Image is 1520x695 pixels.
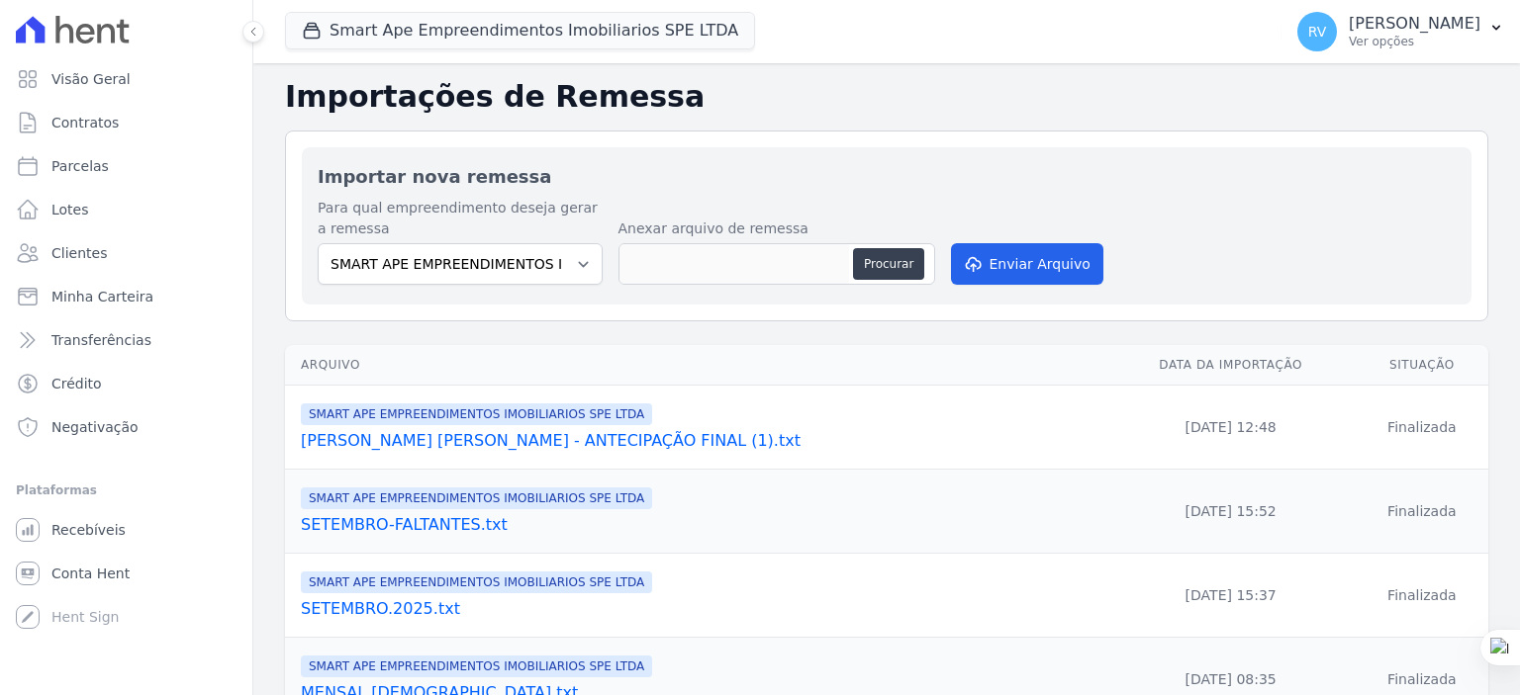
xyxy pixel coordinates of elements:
th: Situação [1356,345,1488,386]
span: Negativação [51,417,139,437]
span: Clientes [51,243,107,263]
label: Para qual empreendimento deseja gerar a remessa [318,198,603,239]
a: Visão Geral [8,59,244,99]
a: Minha Carteira [8,277,244,316]
span: Contratos [51,113,119,132]
th: Data da Importação [1106,345,1356,386]
span: Minha Carteira [51,287,153,306]
span: Transferências [51,330,151,350]
button: Enviar Arquivo [951,243,1103,285]
button: Procurar [853,248,924,280]
td: [DATE] 12:48 [1106,386,1356,470]
button: Smart Ape Empreendimentos Imobiliarios SPE LTDA [285,12,755,49]
span: SMART APE EMPREENDIMENTOS IMOBILIARIOS SPE LTDA [301,403,652,425]
a: Transferências [8,320,244,360]
span: Conta Hent [51,564,130,583]
a: Conta Hent [8,554,244,593]
p: [PERSON_NAME] [1349,14,1480,34]
span: Visão Geral [51,69,131,89]
h2: Importações de Remessa [285,79,1488,115]
span: RV [1308,25,1327,39]
a: Clientes [8,233,244,273]
a: Contratos [8,103,244,142]
span: Parcelas [51,156,109,176]
span: Crédito [51,374,102,393]
p: Ver opções [1349,34,1480,49]
a: Crédito [8,364,244,403]
button: RV [PERSON_NAME] Ver opções [1282,4,1520,59]
a: Negativação [8,407,244,447]
span: SMART APE EMPREENDIMENTOS IMOBILIARIOS SPE LTDA [301,487,652,509]
th: Arquivo [285,345,1106,386]
td: [DATE] 15:52 [1106,470,1356,554]
a: SETEMBRO-FALTANTES.txt [301,513,1098,537]
td: Finalizada [1356,386,1488,470]
span: SMART APE EMPREENDIMENTOS IMOBILIARIOS SPE LTDA [301,571,652,593]
a: Parcelas [8,146,244,186]
span: Recebíveis [51,520,126,540]
a: Lotes [8,190,244,229]
td: [DATE] 15:37 [1106,554,1356,638]
td: Finalizada [1356,470,1488,554]
span: SMART APE EMPREENDIMENTOS IMOBILIARIOS SPE LTDA [301,655,652,677]
a: Recebíveis [8,510,244,550]
a: SETEMBRO.2025.txt [301,597,1098,621]
span: Lotes [51,200,89,219]
a: [PERSON_NAME] [PERSON_NAME] - ANTECIPAÇÃO FINAL (1).txt [301,429,1098,453]
td: Finalizada [1356,554,1488,638]
div: Plataformas [16,478,237,502]
h2: Importar nova remessa [318,163,1456,190]
label: Anexar arquivo de remessa [618,218,935,239]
